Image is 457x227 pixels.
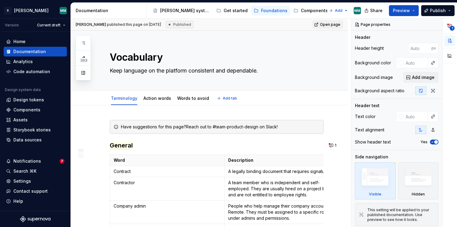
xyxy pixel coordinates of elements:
div: Side navigation [355,154,388,160]
p: Contractor [114,180,221,186]
label: Yes [421,140,428,144]
div: Foundations [261,8,287,14]
div: Documentation [76,8,144,14]
div: Background aspect ratio [355,88,404,94]
strong: Description [228,158,253,163]
a: Design tokens [4,95,67,105]
button: Help [4,196,67,206]
div: Version [5,23,19,28]
div: [PERSON_NAME] [14,8,49,14]
button: Add image [403,72,438,83]
strong: Word [114,158,125,163]
textarea: Vocabulary [108,50,322,65]
a: Documentation [4,47,67,56]
a: Terminology [111,96,137,101]
div: Code automation [13,69,50,75]
div: Design system data [5,87,41,92]
div: Background color [355,60,391,66]
a: Data sources [4,135,67,145]
span: 1 [335,143,336,148]
button: Publish [421,5,455,16]
div: Have suggestions for this page?Reach out to #team-product-design on Slack! [121,124,320,130]
div: Words to avoid [175,92,211,104]
button: R[PERSON_NAME]MM [1,4,69,17]
span: Add image [412,74,435,80]
a: [PERSON_NAME] system [150,6,213,15]
div: Home [13,39,26,45]
div: Search ⌘K [13,168,36,174]
div: Notifications [13,158,41,164]
div: Help [13,198,23,204]
div: Components [13,107,40,113]
a: Home [4,37,67,46]
div: Assets [13,117,28,123]
div: Text color [355,113,376,120]
input: Auto [403,111,428,122]
div: Contact support [13,188,48,194]
div: Header height [355,45,384,51]
input: Auto [408,43,431,54]
p: Contract [114,168,221,174]
div: Header [355,34,370,40]
div: Visible [355,162,396,199]
a: Components [4,105,67,115]
p: px [431,46,436,51]
a: Foundations [251,6,290,15]
span: Add [335,8,342,13]
a: Storybook stories [4,125,67,135]
div: Header text [355,103,380,109]
span: [PERSON_NAME] [76,22,106,27]
svg: Supernova Logo [20,216,50,222]
p: People who help manage their company account on Remote. They must be assigned to a specific role ... [228,203,335,221]
a: Get started [214,6,250,15]
a: Assets [4,115,67,125]
div: R [4,7,12,14]
div: Visible [369,192,381,197]
span: Open page [320,22,340,27]
div: Published [166,21,194,28]
button: Preview [389,5,419,16]
a: Analytics [4,57,67,66]
span: Share [370,8,383,14]
div: Settings [13,178,31,184]
span: Publish [430,8,446,14]
div: Data sources [13,137,42,143]
span: Preview [393,8,410,14]
div: Background image [355,74,393,80]
a: Settings [4,176,67,186]
button: Add [327,6,350,15]
a: Action words [143,96,171,101]
div: This setting will be applied to your published documentation. Use preview to see how it looks. [367,208,435,222]
span: Current draft [37,23,60,28]
span: 303 [80,58,88,63]
div: Hidden [412,192,425,197]
div: Design tokens [13,97,44,103]
div: Get started [224,8,248,14]
div: Terminology [108,92,140,104]
span: Add tab [223,96,237,101]
span: published this page on [DATE] [76,22,161,27]
span: 1 [450,26,455,31]
button: Notifications7 [4,156,67,166]
div: Show header text [355,139,391,145]
a: Words to avoid [177,96,209,101]
a: Open page [312,20,343,29]
button: 1 [327,141,339,150]
div: Hidden [398,162,439,199]
div: Storybook stories [13,127,51,133]
span: General [110,142,133,149]
div: Analytics [13,59,33,65]
p: Company admin [114,203,221,209]
button: Current draft [34,21,68,29]
input: Auto [403,57,428,68]
div: MM [354,8,360,13]
div: [PERSON_NAME] system [160,8,210,14]
span: 7 [60,159,64,164]
button: Share [361,5,387,16]
button: Contact support [4,186,67,196]
button: Search ⌘K [4,166,67,176]
p: A team member who is independent and self-employed. They are usually hired on a project basis and... [228,180,335,198]
a: Code automation [4,67,67,76]
p: A legally binding document that requires signatures. [228,168,335,174]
